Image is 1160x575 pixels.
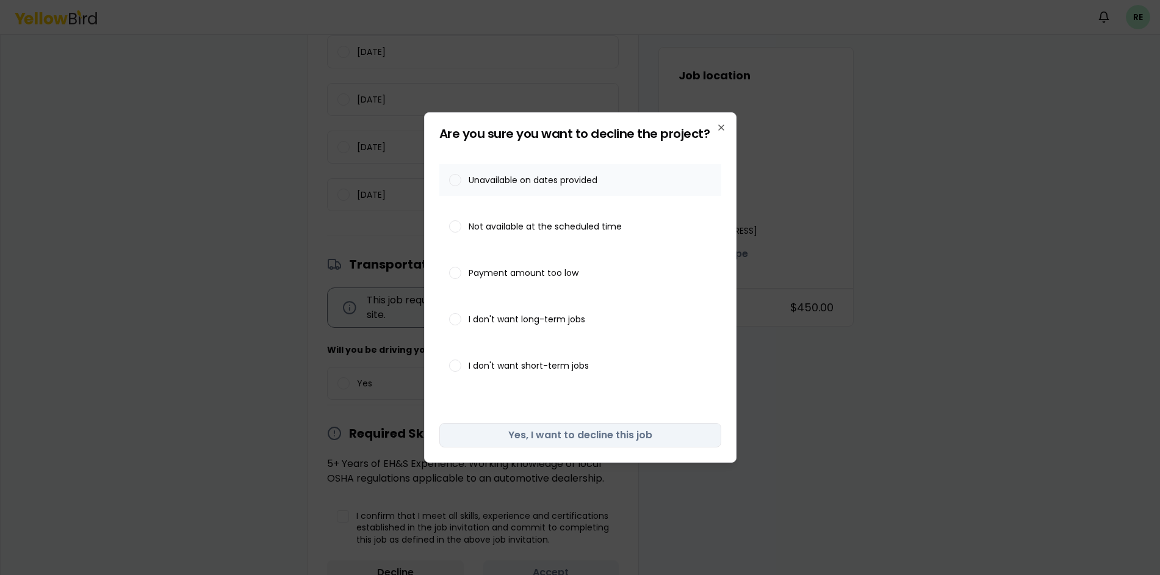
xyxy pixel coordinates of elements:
[469,269,578,277] span: Payment amount too low
[449,220,461,233] button: Not available at the scheduled time
[439,128,721,140] p: Are you sure you want to decline the project?
[449,174,461,186] button: Unavailable on dates provided
[469,222,622,231] span: Not available at the scheduled time
[469,315,585,324] span: I don't want long-term jobs
[449,267,461,279] button: Payment amount too low
[449,360,461,372] button: I don't want short-term jobs
[469,176,597,184] span: Unavailable on dates provided
[469,361,589,370] span: I don't want short-term jobs
[449,313,461,325] button: I don't want long-term jobs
